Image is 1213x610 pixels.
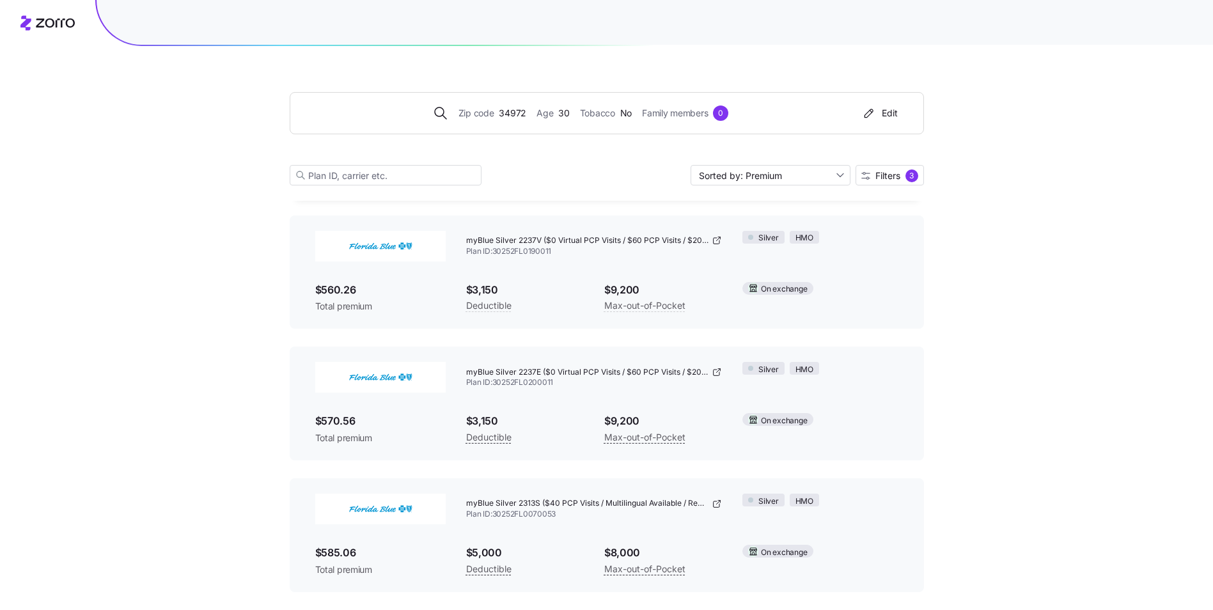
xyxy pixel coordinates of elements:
span: Tobacco [580,106,615,120]
span: HMO [795,364,813,376]
span: $5,000 [466,545,584,561]
span: Deductible [466,561,512,577]
span: Silver [758,364,779,376]
span: Silver [758,232,779,244]
span: Plan ID: 30252FL0200011 [466,377,723,388]
span: On exchange [761,415,807,427]
div: Edit [861,107,898,120]
span: On exchange [761,547,807,559]
span: myBlue Silver 2237V ($0 Virtual PCP Visits / $60 PCP Visits / $20 Labs / Adult Vision / Adult Vis... [466,235,710,246]
span: Max-out-of-Pocket [604,298,685,313]
span: 34972 [499,106,526,120]
span: Deductible [466,430,512,445]
span: myBlue Silver 2237E ($0 Virtual PCP Visits / $60 PCP Visits / $20 Labs / Adult Dental & Vision / ... [466,367,710,378]
span: Filters [875,171,900,180]
img: Florida Blue [315,231,446,262]
span: $560.26 [315,282,446,298]
span: myBlue Silver 2313S ($40 PCP Visits / Multilingual Available / Rewards) [466,498,710,509]
span: 30 [558,106,569,120]
span: No [620,106,632,120]
span: Plan ID: 30252FL0190011 [466,246,723,257]
div: 0 [713,106,728,121]
span: Deductible [466,298,512,313]
span: On exchange [761,283,807,295]
span: Zip code [458,106,494,120]
span: Silver [758,496,779,508]
span: Age [536,106,553,120]
span: Max-out-of-Pocket [604,430,685,445]
span: $3,150 [466,282,584,298]
span: $9,200 [604,282,722,298]
input: Sort by [691,165,850,185]
span: $9,200 [604,413,722,429]
span: $3,150 [466,413,584,429]
span: HMO [795,496,813,508]
span: $8,000 [604,545,722,561]
span: HMO [795,232,813,244]
span: Total premium [315,300,446,313]
button: Edit [856,103,903,123]
input: Plan ID, carrier etc. [290,165,481,185]
span: Total premium [315,563,446,576]
div: 3 [905,169,918,182]
span: Family members [642,106,708,120]
span: $570.56 [315,413,446,429]
span: Max-out-of-Pocket [604,561,685,577]
img: Florida Blue [315,494,446,524]
span: $585.06 [315,545,446,561]
span: Total premium [315,432,446,444]
button: Filters3 [856,165,924,185]
img: Florida Blue [315,362,446,393]
span: Plan ID: 30252FL0070053 [466,509,723,520]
